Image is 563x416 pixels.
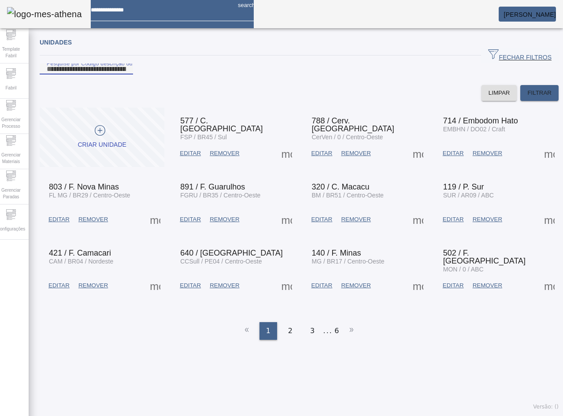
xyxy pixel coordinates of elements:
[481,48,559,63] button: FECHAR FILTROS
[180,281,201,290] span: EDITAR
[438,278,468,293] button: EDITAR
[175,212,205,227] button: EDITAR
[44,212,74,227] button: EDITAR
[410,145,426,161] button: Mais
[541,145,557,161] button: Mais
[180,192,260,199] span: FGRU / BR35 / Centro-Oeste
[443,192,494,199] span: SUR / AR09 / ABC
[443,215,464,224] span: EDITAR
[337,212,375,227] button: REMOVER
[341,281,370,290] span: REMOVER
[489,89,510,97] span: LIMPAR
[288,326,293,336] span: 2
[473,281,502,290] span: REMOVER
[279,145,295,161] button: Mais
[468,278,507,293] button: REMOVER
[541,278,557,293] button: Mais
[44,278,74,293] button: EDITAR
[468,212,507,227] button: REMOVER
[49,182,119,191] span: 803 / F. Nova Minas
[49,249,111,257] span: 421 / F. Camacari
[48,281,70,290] span: EDITAR
[443,149,464,158] span: EDITAR
[40,108,164,167] button: Criar unidade
[147,278,163,293] button: Mais
[40,39,72,46] span: Unidades
[341,215,370,224] span: REMOVER
[210,149,239,158] span: REMOVER
[74,212,112,227] button: REMOVER
[78,215,108,224] span: REMOVER
[48,215,70,224] span: EDITAR
[180,215,201,224] span: EDITAR
[210,215,239,224] span: REMOVER
[210,281,239,290] span: REMOVER
[180,149,201,158] span: EDITAR
[334,322,339,340] li: 6
[527,89,552,97] span: FILTRAR
[337,278,375,293] button: REMOVER
[443,249,526,265] span: 502 / F. [GEOGRAPHIC_DATA]
[311,215,333,224] span: EDITAR
[180,249,282,257] span: 640 / [GEOGRAPHIC_DATA]
[49,258,113,265] span: CAM / BR04 / Nordeste
[310,326,315,336] span: 3
[410,278,426,293] button: Mais
[307,145,337,161] button: EDITAR
[504,11,556,18] span: [PERSON_NAME]
[312,258,385,265] span: MG / BR17 / Centro-Oeste
[311,149,333,158] span: EDITAR
[312,192,384,199] span: BM / BR51 / Centro-Oeste
[443,281,464,290] span: EDITAR
[307,212,337,227] button: EDITAR
[473,149,502,158] span: REMOVER
[443,116,518,125] span: 714 / Embodom Hato
[205,278,244,293] button: REMOVER
[312,182,370,191] span: 320 / C. Macacu
[468,145,507,161] button: REMOVER
[482,85,517,101] button: LIMPAR
[78,281,108,290] span: REMOVER
[7,7,82,21] img: logo-mes-athena
[205,212,244,227] button: REMOVER
[337,145,375,161] button: REMOVER
[488,49,552,62] span: FECHAR FILTROS
[312,116,394,133] span: 788 / Cerv. [GEOGRAPHIC_DATA]
[205,145,244,161] button: REMOVER
[541,212,557,227] button: Mais
[311,281,333,290] span: EDITAR
[443,182,484,191] span: 119 / P. Sur
[438,145,468,161] button: EDITAR
[78,141,126,149] div: Criar unidade
[49,192,130,199] span: FL MG / BR29 / Centro-Oeste
[307,278,337,293] button: EDITAR
[180,258,262,265] span: CCSull / PE04 / Centro-Oeste
[533,404,559,410] span: Versão: ()
[175,278,205,293] button: EDITAR
[473,215,502,224] span: REMOVER
[279,278,295,293] button: Mais
[341,149,370,158] span: REMOVER
[520,85,559,101] button: FILTRAR
[147,212,163,227] button: Mais
[443,126,505,133] span: EMBHN / DO02 / Craft
[438,212,468,227] button: EDITAR
[3,82,19,94] span: Fabril
[410,212,426,227] button: Mais
[323,322,332,340] li: ...
[279,212,295,227] button: Mais
[47,60,146,66] mat-label: Pesquise por Código descrição ou sigla
[312,249,361,257] span: 140 / F. Minas
[180,182,245,191] span: 891 / F. Guarulhos
[74,278,112,293] button: REMOVER
[180,116,263,133] span: 577 / C. [GEOGRAPHIC_DATA]
[175,145,205,161] button: EDITAR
